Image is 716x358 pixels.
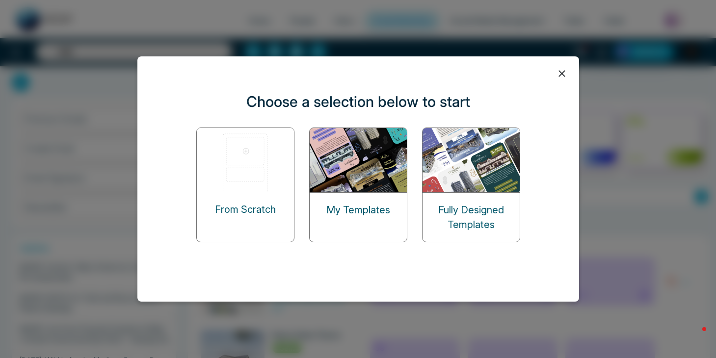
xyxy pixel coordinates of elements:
img: my-templates.png [310,128,408,192]
p: Fully Designed Templates [423,203,520,232]
img: start-from-scratch.png [197,128,295,192]
p: From Scratch [215,202,276,217]
img: designed-templates.png [423,128,521,192]
p: Choose a selection below to start [246,91,470,113]
iframe: Intercom live chat [683,325,706,348]
p: My Templates [326,203,390,217]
